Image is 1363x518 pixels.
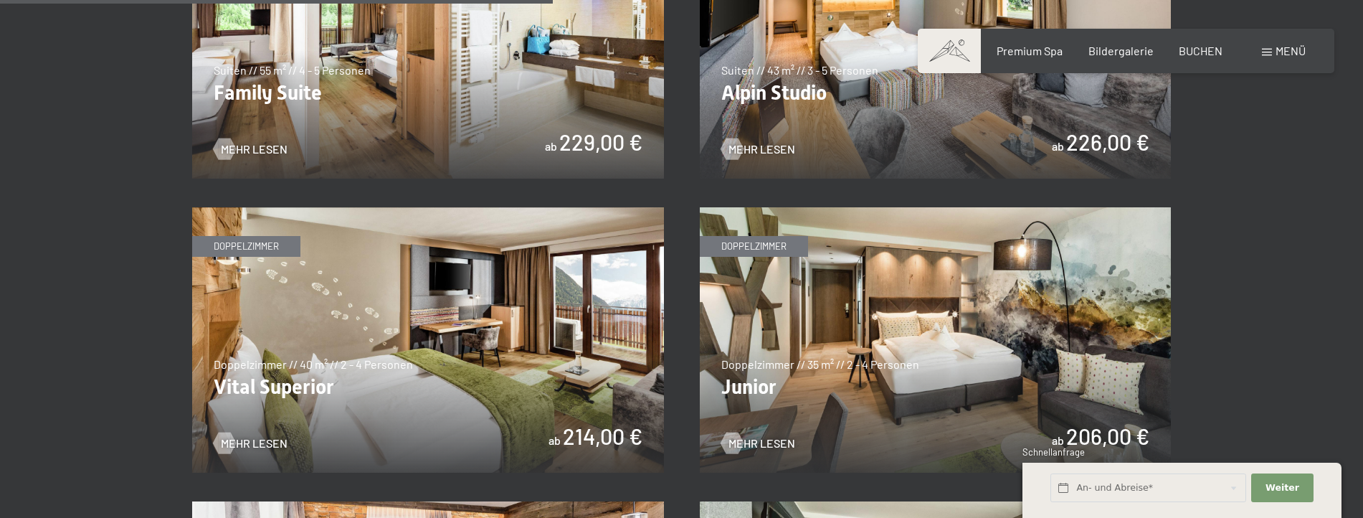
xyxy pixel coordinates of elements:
[700,502,1172,511] a: Single Superior
[721,435,795,451] a: Mehr Lesen
[221,141,288,157] span: Mehr Lesen
[192,502,664,511] a: Single Alpin
[1088,44,1154,57] a: Bildergalerie
[214,435,288,451] a: Mehr Lesen
[700,208,1172,217] a: Junior
[192,208,664,217] a: Vital Superior
[728,141,795,157] span: Mehr Lesen
[192,207,664,473] img: Vital Superior
[1022,446,1085,458] span: Schnellanfrage
[700,207,1172,473] img: Junior
[221,435,288,451] span: Mehr Lesen
[997,44,1063,57] a: Premium Spa
[214,141,288,157] a: Mehr Lesen
[1251,474,1313,503] button: Weiter
[1276,44,1306,57] span: Menü
[1179,44,1222,57] a: BUCHEN
[1265,481,1299,494] span: Weiter
[721,141,795,157] a: Mehr Lesen
[728,435,795,451] span: Mehr Lesen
